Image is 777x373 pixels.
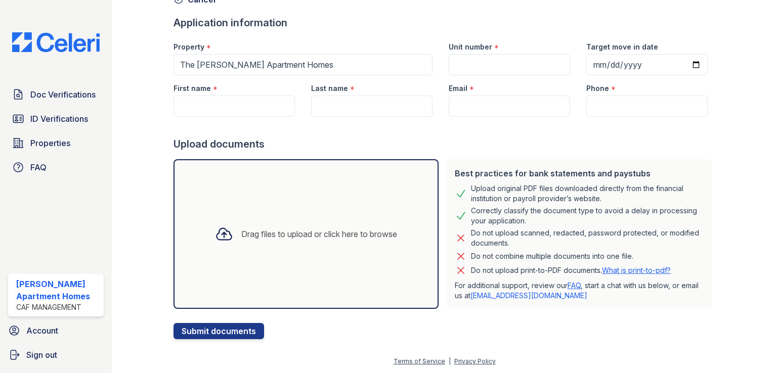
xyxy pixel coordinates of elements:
div: Do not upload scanned, redacted, password protected, or modified documents. [471,228,704,248]
p: Do not upload print-to-PDF documents. [471,265,671,275]
a: What is print-to-pdf? [602,266,671,274]
a: Privacy Policy [454,357,496,365]
span: ID Verifications [30,113,88,125]
div: Best practices for bank statements and paystubs [455,167,704,179]
div: Do not combine multiple documents into one file. [471,250,633,262]
label: Property [174,42,204,52]
a: Properties [8,133,104,153]
div: Correctly classify the document type to avoid a delay in processing your application. [471,206,704,226]
label: Target move in date [586,42,658,52]
div: Upload original PDF files downloaded directly from the financial institution or payroll provider’... [471,183,704,204]
img: CE_Logo_Blue-a8612792a0a2168367f1c8372b55b34899dd931a85d93a1a3d3e32e68fde9ad4.png [4,32,108,52]
label: First name [174,83,211,94]
a: Account [4,320,108,341]
div: Upload documents [174,137,716,151]
span: Doc Verifications [30,88,96,101]
a: Doc Verifications [8,84,104,105]
button: Submit documents [174,323,264,339]
a: Terms of Service [394,357,445,365]
div: [PERSON_NAME] Apartment Homes [16,278,100,302]
label: Last name [311,83,348,94]
span: Sign out [26,349,57,361]
span: Account [26,324,58,337]
span: Properties [30,137,70,149]
a: FAQ [568,281,581,290]
label: Unit number [449,42,492,52]
label: Phone [586,83,609,94]
a: FAQ [8,157,104,177]
div: | [449,357,451,365]
div: CAF Management [16,302,100,312]
a: [EMAIL_ADDRESS][DOMAIN_NAME] [470,291,587,300]
span: FAQ [30,161,47,173]
p: For additional support, review our , start a chat with us below, or email us at [455,281,704,301]
a: ID Verifications [8,109,104,129]
div: Application information [174,16,716,30]
a: Sign out [4,345,108,365]
label: Email [449,83,467,94]
div: Drag files to upload or click here to browse [241,228,397,240]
